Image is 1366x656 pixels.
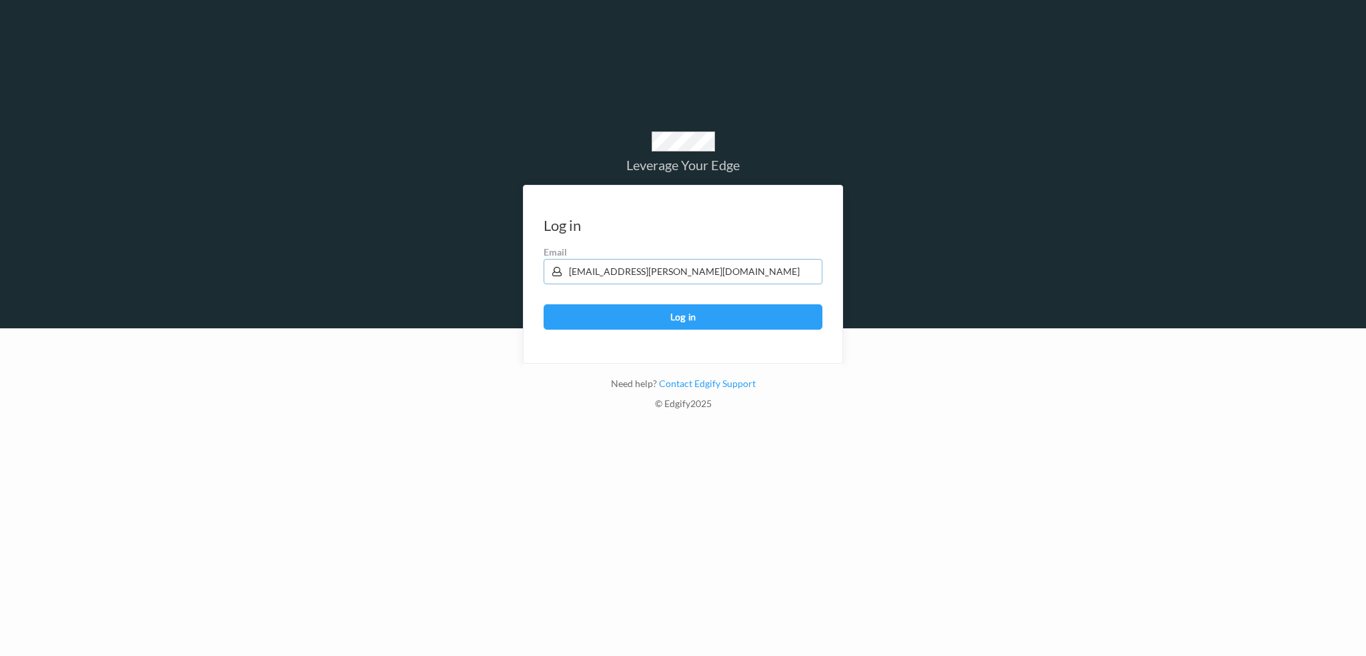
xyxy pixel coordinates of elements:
[657,378,756,389] a: Contact Edgify Support
[544,304,822,330] button: Log in
[523,377,843,397] div: Need help?
[523,397,843,417] div: © Edgify 2025
[544,219,581,232] div: Log in
[544,246,822,259] label: Email
[523,158,843,172] div: Leverage Your Edge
